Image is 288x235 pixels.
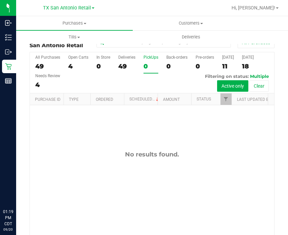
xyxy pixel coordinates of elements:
iframe: Resource center [7,181,27,201]
div: No results found. [30,151,274,158]
inline-svg: Retail [5,63,12,70]
a: Filter [220,93,232,105]
div: In Store [96,55,110,60]
div: PickUps [143,55,158,60]
span: Multiple [250,74,269,79]
button: Clear [249,80,269,92]
a: Last Updated By [237,97,271,102]
a: Ordered [96,97,113,102]
span: Filtering on status: [205,74,249,79]
div: 0 [143,62,158,70]
span: Purchases [16,20,133,26]
div: 4 [35,81,60,89]
a: Amount [163,97,180,102]
span: TX San Antonio Retail [43,5,91,11]
button: Active only [217,80,248,92]
div: 0 [196,62,214,70]
div: 18 [242,62,254,70]
div: All Purchases [35,55,60,60]
a: Type [69,97,79,102]
div: 11 [222,62,234,70]
inline-svg: Outbound [5,49,12,55]
div: 49 [35,62,60,70]
a: Purchases [16,16,133,30]
span: Hi, [PERSON_NAME]! [232,5,275,10]
p: 01:19 PM CDT [3,209,13,227]
h3: Purchase Summary: [30,36,96,48]
a: Tills [16,30,133,44]
div: Open Carts [68,55,88,60]
span: Tills [16,34,132,40]
div: [DATE] [222,55,234,60]
div: Needs Review [35,74,60,78]
div: 4 [68,62,88,70]
div: 49 [118,62,135,70]
a: Customers [133,16,249,30]
inline-svg: Reports [5,78,12,84]
div: [DATE] [242,55,254,60]
a: Purchase ID [35,97,60,102]
div: 0 [96,62,110,70]
div: Pre-orders [196,55,214,60]
span: Deliveries [173,34,209,40]
inline-svg: Inventory [5,34,12,41]
a: Deliveries [133,30,249,44]
p: 09/20 [3,227,13,232]
inline-svg: Inbound [5,20,12,26]
div: Deliveries [118,55,135,60]
div: Back-orders [166,55,188,60]
a: Status [197,97,211,101]
div: 0 [166,62,188,70]
span: Customers [133,20,249,26]
a: Scheduled [129,97,160,101]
